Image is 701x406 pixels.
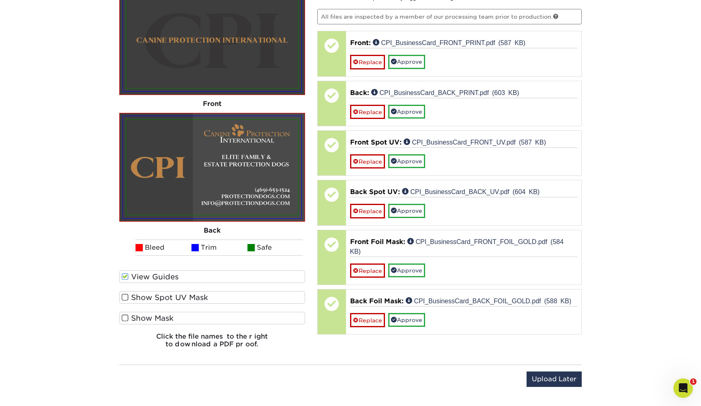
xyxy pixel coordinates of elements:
[16,71,146,85] p: How can we help?
[247,240,303,256] li: Safe
[404,138,546,145] a: CPI_BusinessCard_FRONT_UV.pdf (587 KB)
[388,313,425,327] a: Approve
[527,371,582,387] input: Upload Later
[371,89,519,95] a: CPI_BusinessCard_BACK_PRINT.pdf (603 KB)
[12,200,151,215] div: Print Order Status
[350,55,385,69] a: Replace
[16,58,146,71] p: Hi there 👋
[118,13,134,29] img: Profile image for Irene
[17,218,136,227] div: Creating Print-Ready Files
[17,158,135,166] div: We typically reply in a few minutes
[350,188,400,196] span: Back Spot UV:
[17,102,146,111] div: Recent message
[350,313,385,327] a: Replace
[140,13,154,28] div: Close
[18,274,36,279] span: Home
[87,13,103,29] img: Profile image for Jenny
[350,204,385,218] a: Replace
[9,108,154,138] div: Profile image for EricaYou're welcome![PERSON_NAME]•[DATE]
[12,230,151,245] div: Shipping Information and Services
[36,115,83,121] span: You're welcome!
[17,203,136,212] div: Print Order Status
[317,9,582,24] p: All files are inspected by a member of our processing team prior to production.
[373,39,526,45] a: CPI_BusinessCard_FRONT_PRINT.pdf (587 KB)
[135,240,191,256] li: Bleed
[350,238,405,246] span: Front Foil Mask:
[36,123,83,131] div: [PERSON_NAME]
[119,270,305,283] label: View Guides
[8,95,154,138] div: Recent messageProfile image for EricaYou're welcome![PERSON_NAME]•[DATE]
[102,13,118,29] img: Profile image for Natalie
[85,123,108,131] div: • [DATE]
[388,204,425,218] a: Approve
[17,114,33,131] img: Profile image for Erica
[129,274,142,279] span: Help
[350,89,369,97] span: Back:
[388,105,425,119] a: Approve
[17,149,135,158] div: Send us a message
[12,215,151,230] div: Creating Print-Ready Files
[406,297,572,304] a: CPI_BusinessCard_BACK_FOIL_GOLD.pdf (588 KB)
[12,181,151,197] button: Search for help
[17,185,66,193] span: Search for help
[119,222,305,240] div: Back
[350,238,564,254] a: CPI_BusinessCard_FRONT_FOIL_GOLD.pdf (584 KB)
[350,154,385,168] a: Replace
[191,240,247,256] li: Trim
[388,263,425,277] a: Approve
[402,188,540,194] a: CPI_BusinessCard_BACK_UV.pdf (604 KB)
[17,248,136,257] div: Spot Gloss File Setup
[16,16,71,28] img: logo
[108,253,162,286] button: Help
[2,381,69,403] iframe: Google Customer Reviews
[119,333,305,354] h6: Click the file names to the right to download a PDF proof.
[119,95,305,113] div: Front
[67,274,95,279] span: Messages
[119,291,305,304] label: Show Spot UV Mask
[350,138,402,146] span: Front Spot UV:
[119,312,305,324] label: Show Mask
[350,263,385,278] a: Replace
[12,245,151,260] div: Spot Gloss File Setup
[388,154,425,168] a: Approve
[350,297,404,305] span: Back Foil Mask:
[673,378,693,398] iframe: Intercom live chat
[690,378,697,385] span: 1
[350,39,371,47] span: Front:
[8,142,154,173] div: Send us a messageWe typically reply in a few minutes
[17,233,136,242] div: Shipping Information and Services
[388,55,425,69] a: Approve
[350,105,385,119] a: Replace
[54,253,108,286] button: Messages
